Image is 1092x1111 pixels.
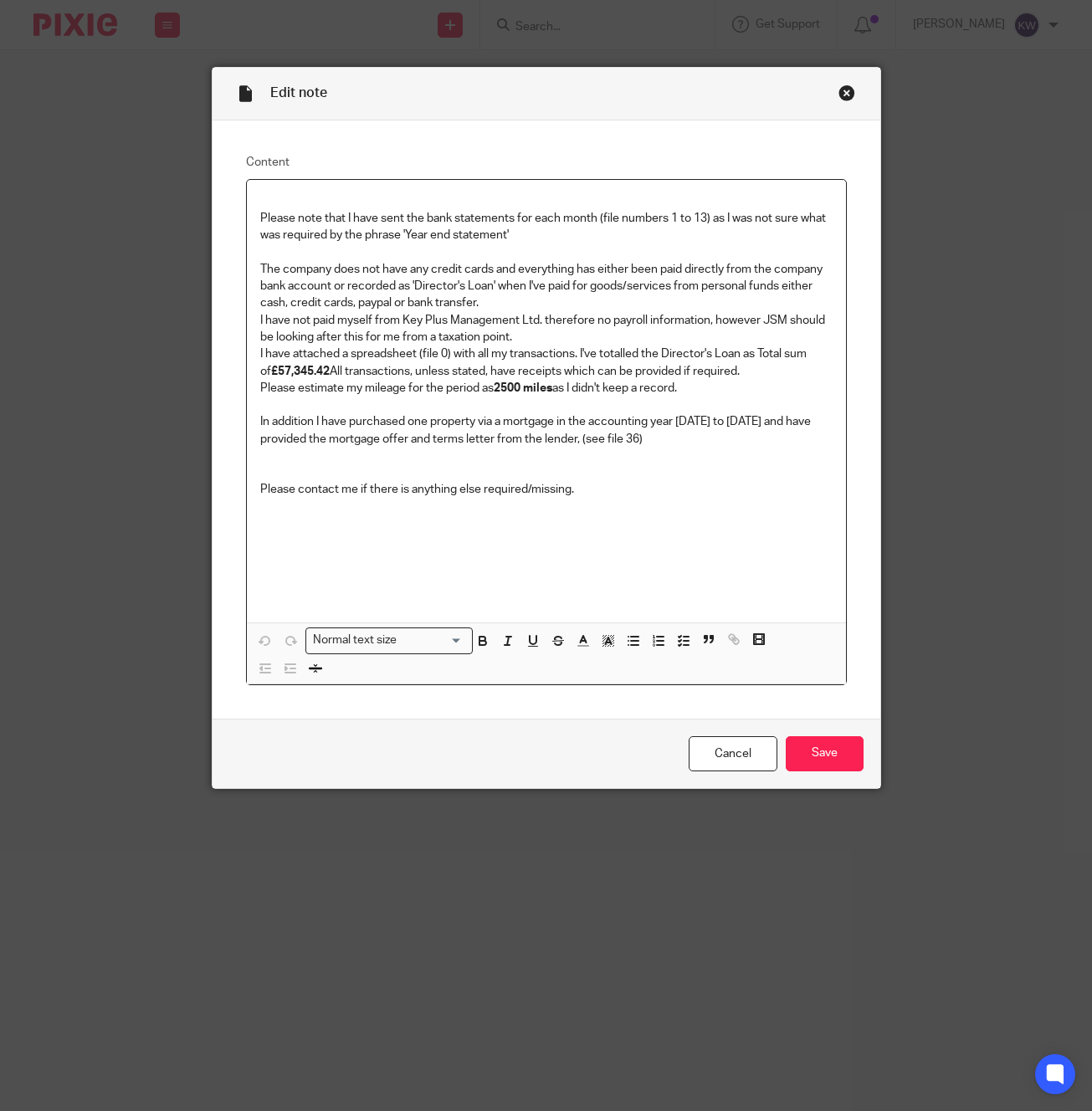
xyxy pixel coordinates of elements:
[270,86,327,100] span: Edit note
[260,244,833,397] p: The company does not have any credit cards and everything has either been paid directly from the ...
[260,464,833,499] p: Please contact me if there is anything else required/missing.
[786,736,864,772] input: Save
[310,632,401,649] span: Normal text size
[305,627,473,653] div: Search for option
[246,154,847,171] label: Content
[260,193,833,244] p: Please note that I have sent the bank statements for each month (file numbers 1 to 13) as I was n...
[494,382,552,394] strong: 2500 miles
[689,736,777,772] a: Cancel
[271,366,330,377] strong: £57,345.42
[260,413,833,448] p: In addition I have purchased one property via a mortgage in the accounting year [DATE] to [DATE] ...
[838,84,855,101] div: Close this dialog window
[402,632,462,649] input: Search for option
